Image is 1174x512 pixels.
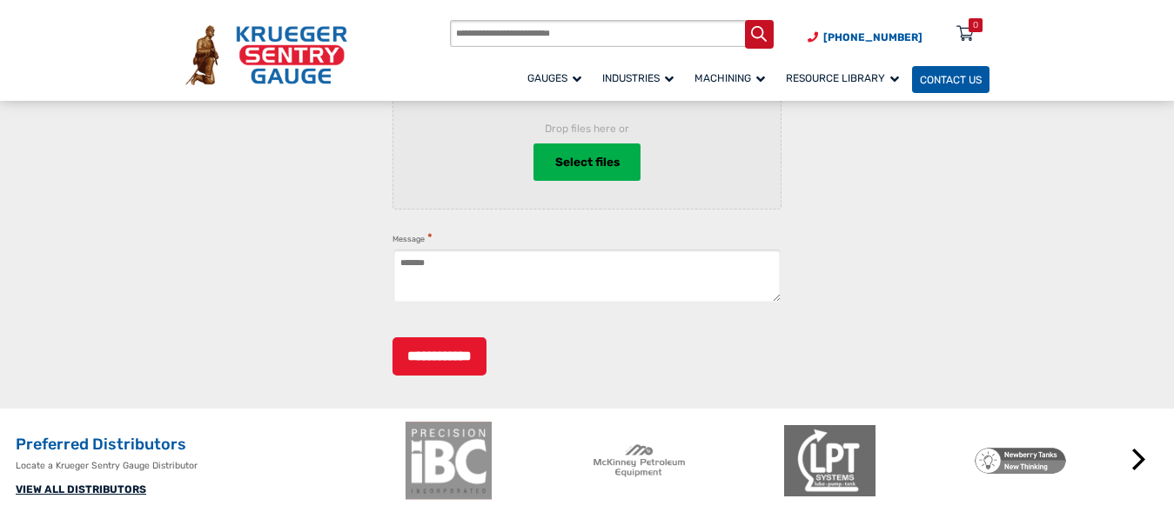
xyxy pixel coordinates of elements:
[973,18,978,32] div: 0
[920,74,982,86] span: Contact Us
[1122,442,1157,477] button: Next
[594,63,687,94] a: Industries
[185,25,347,85] img: Krueger Sentry Gauge
[392,231,433,246] label: Message
[533,143,641,181] button: select files, file
[16,483,146,495] a: VIEW ALL DISTRIBUTORS
[687,63,778,94] a: Machining
[16,435,397,455] h2: Preferred Distributors
[784,422,875,500] img: LPT
[421,121,754,136] span: Drop files here or
[823,31,922,43] span: [PHONE_NUMBER]
[602,72,674,84] span: Industries
[808,30,922,45] a: Phone Number (920) 434-8860
[520,63,594,94] a: Gauges
[694,72,765,84] span: Machining
[527,72,581,84] span: Gauges
[403,422,494,500] img: ibc-logo
[912,66,990,93] a: Contact Us
[594,422,685,500] img: McKinney Petroleum Equipment
[778,63,912,94] a: Resource Library
[786,72,899,84] span: Resource Library
[16,459,397,473] p: Locate a Krueger Sentry Gauge Distributor
[975,422,1066,500] img: Newberry Tanks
